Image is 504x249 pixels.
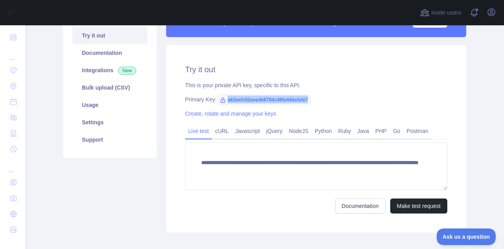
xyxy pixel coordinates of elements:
[6,46,19,62] div: ...
[72,62,147,79] a: Integrations New
[390,125,404,137] a: Go
[437,228,496,245] iframe: Toggle Customer Support
[185,81,447,89] div: This is your private API key, specific to this API.
[232,125,263,137] a: Javascript
[72,79,147,96] a: Bulk upload (CSV)
[311,125,335,137] a: Python
[185,125,212,137] a: Live test
[431,8,461,17] span: Invite users
[72,131,147,148] a: Support
[185,64,447,75] h2: Try it out
[285,125,311,137] a: NodeJS
[372,125,390,137] a: PHP
[390,198,447,213] button: Make test request
[72,27,147,44] a: Try it out
[6,158,19,174] div: ...
[419,6,463,19] button: Invite users
[72,96,147,114] a: Usage
[354,125,372,137] a: Java
[72,114,147,131] a: Settings
[335,125,354,137] a: Ruby
[404,125,432,137] a: Postman
[212,125,232,137] a: cURL
[263,125,285,137] a: jQuery
[335,198,385,213] a: Documentation
[185,95,447,103] div: Primary Key:
[72,44,147,62] a: Documentation
[118,67,136,75] span: New
[217,94,311,106] span: a62eefc02aee4b8784c49fe44befafe7
[185,110,276,117] a: Create, rotate and manage your keys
